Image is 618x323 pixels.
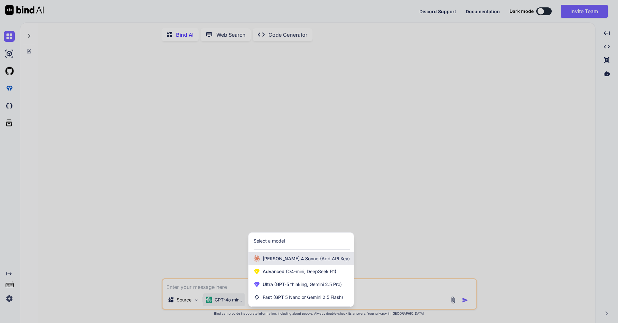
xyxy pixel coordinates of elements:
span: (Add API Key) [320,256,350,261]
span: (GPT 5 Nano or Gemini 2.5 Flash) [273,294,343,300]
div: Select a model [254,238,285,244]
span: (O4-mini, DeepSeek R1) [285,269,336,274]
span: (GPT-5 thinking, Gemini 2.5 Pro) [273,281,342,287]
span: Advanced [263,268,336,275]
span: Ultra [263,281,342,288]
span: Fast [263,294,343,300]
span: [PERSON_NAME] 4 Sonnet [263,255,350,262]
